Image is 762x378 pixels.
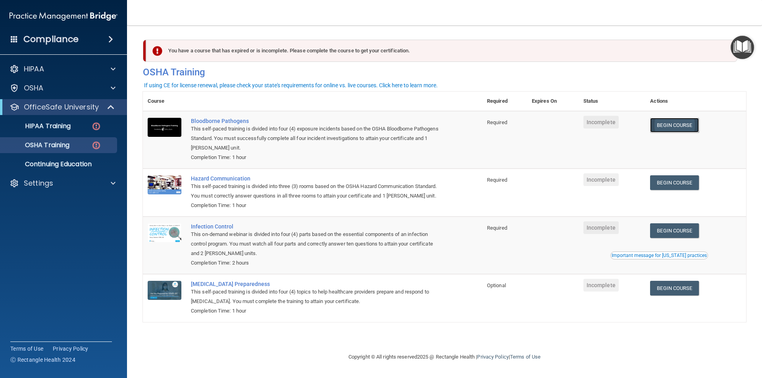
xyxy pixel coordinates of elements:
[10,64,115,74] a: HIPAA
[583,173,619,186] span: Incomplete
[191,153,443,162] div: Completion Time: 1 hour
[91,121,101,131] img: danger-circle.6113f641.png
[5,122,71,130] p: HIPAA Training
[191,182,443,201] div: This self-paced training is divided into three (3) rooms based on the OSHA Hazard Communication S...
[10,83,115,93] a: OSHA
[24,178,53,188] p: Settings
[650,175,698,190] a: Begin Course
[477,354,508,360] a: Privacy Policy
[487,177,507,183] span: Required
[24,64,44,74] p: HIPAA
[152,46,162,56] img: exclamation-circle-solid-danger.72ef9ffc.png
[10,102,115,112] a: OfficeSafe University
[579,92,646,111] th: Status
[10,345,43,353] a: Terms of Use
[191,258,443,268] div: Completion Time: 2 hours
[191,223,443,230] a: Infection Control
[10,356,75,364] span: Ⓒ Rectangle Health 2024
[191,281,443,287] a: [MEDICAL_DATA] Preparedness
[23,34,79,45] h4: Compliance
[645,92,746,111] th: Actions
[10,8,117,24] img: PMB logo
[527,92,579,111] th: Expires On
[191,287,443,306] div: This self-paced training is divided into four (4) topics to help healthcare providers prepare and...
[191,175,443,182] a: Hazard Communication
[510,354,541,360] a: Terms of Use
[612,253,707,258] div: Important message for [US_STATE] practices
[10,178,115,188] a: Settings
[143,92,186,111] th: Course
[24,83,44,93] p: OSHA
[191,118,443,124] a: Bloodborne Pathogens
[650,223,698,238] a: Begin Course
[146,40,737,62] div: You have a course that has expired or is incomplete. Please complete the course to get your certi...
[650,118,698,132] a: Begin Course
[487,282,506,288] span: Optional
[610,251,708,259] button: Read this if you are a dental practitioner in the state of CA
[300,344,589,370] div: Copyright © All rights reserved 2025 @ Rectangle Health | |
[650,281,698,295] a: Begin Course
[583,116,619,129] span: Incomplete
[583,279,619,292] span: Incomplete
[143,67,746,78] h4: OSHA Training
[143,81,439,89] button: If using CE for license renewal, please check your state's requirements for online vs. live cours...
[583,221,619,234] span: Incomplete
[482,92,527,111] th: Required
[191,306,443,316] div: Completion Time: 1 hour
[91,140,101,150] img: danger-circle.6113f641.png
[144,83,438,88] div: If using CE for license renewal, please check your state's requirements for online vs. live cours...
[487,225,507,231] span: Required
[5,160,114,168] p: Continuing Education
[191,124,443,153] div: This self-paced training is divided into four (4) exposure incidents based on the OSHA Bloodborne...
[191,201,443,210] div: Completion Time: 1 hour
[24,102,99,112] p: OfficeSafe University
[53,345,89,353] a: Privacy Policy
[731,36,754,59] button: Open Resource Center
[191,230,443,258] div: This on-demand webinar is divided into four (4) parts based on the essential components of an inf...
[487,119,507,125] span: Required
[5,141,69,149] p: OSHA Training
